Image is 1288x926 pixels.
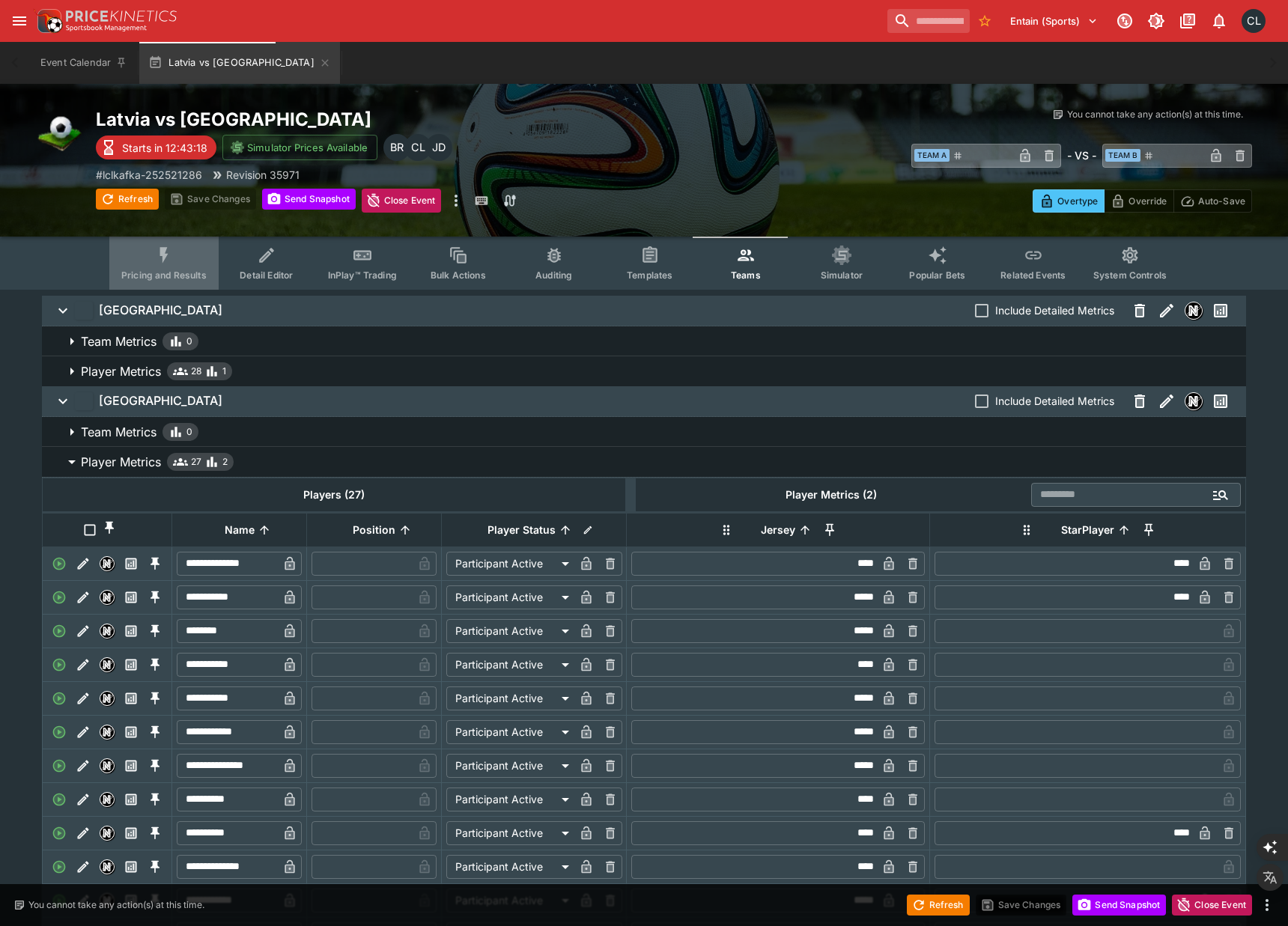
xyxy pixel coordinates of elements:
div: Chad Liu [404,134,431,161]
button: Latvia vs [GEOGRAPHIC_DATA] [139,42,340,84]
button: Player Metrics281 [42,356,1246,386]
div: Nexus [100,556,115,571]
div: Participant Active [446,855,574,879]
div: Participant Active [446,720,574,744]
div: Josh Drayton [425,134,452,161]
h6: [GEOGRAPHIC_DATA] [99,393,222,409]
input: search [887,9,970,33]
div: Active Player [47,720,71,744]
p: Starts in 12:43:18 [122,140,207,156]
p: Team Metrics [81,423,157,441]
p: Overtype [1057,193,1098,209]
img: PriceKinetics Logo [33,6,63,36]
p: Team Metrics [81,332,157,350]
button: Close Event [362,189,442,213]
button: Edit [71,855,95,879]
button: Past Performances [119,619,143,643]
button: Edit [71,552,95,576]
button: Edit [71,686,95,710]
span: Simulator [821,269,863,281]
div: Nexus [100,826,115,841]
img: nexus.svg [100,692,114,705]
button: Past Performances [119,552,143,576]
button: Connected to PK [1111,7,1138,34]
span: Jersey [744,521,812,539]
span: Position [336,521,412,539]
span: Player Status [471,521,572,539]
span: 27 [191,454,201,469]
span: Auditing [535,269,572,281]
button: Edit [71,653,95,677]
span: Bulk Actions [431,269,486,281]
div: Chad Liu [1242,9,1266,33]
img: nexus.svg [100,860,114,874]
img: nexus.svg [100,793,114,806]
h2: Copy To Clipboard [96,108,674,131]
img: nexus.svg [100,557,114,570]
p: Auto-Save [1198,193,1245,209]
img: nexus.svg [1185,393,1202,409]
div: Active Player [47,619,71,643]
span: 0 [186,334,192,349]
span: 28 [191,364,201,379]
button: Chad Liu [1237,4,1270,37]
th: Player Metrics (2) [636,478,1027,511]
div: Nexus [100,590,115,605]
button: Nexus [95,686,119,710]
span: StarPlayer [1045,521,1131,539]
div: Nexus [100,691,115,706]
img: nexus.svg [100,624,114,638]
button: Nexus [95,619,119,643]
p: Override [1128,193,1167,209]
img: nexus.svg [100,658,114,671]
div: Participant Active [446,821,574,845]
div: Nexus [100,725,115,740]
span: Teams [731,269,761,281]
div: Start From [1033,189,1252,213]
button: Send Snapshot [1072,895,1166,916]
button: Notifications [1206,7,1233,34]
div: Active Player [47,653,71,677]
img: Sportsbook Management [66,25,147,31]
button: open drawer [6,7,33,34]
img: nexus.svg [100,826,114,840]
img: PriceKinetics [66,10,177,22]
button: Simulator Prices Available [222,135,377,160]
div: Active Player [47,552,71,576]
button: more [447,189,465,213]
button: Nexus [95,855,119,879]
button: Player Metrics272 [42,447,1246,477]
button: Nexus [95,552,119,576]
button: [GEOGRAPHIC_DATA]Include Detailed MetricsNexusPast Performances [42,296,1246,326]
button: Nexus [95,821,119,845]
button: Past Performances [119,585,143,609]
div: Event type filters [109,237,1179,290]
span: Include Detailed Metrics [995,393,1114,409]
span: 1 [222,364,226,379]
button: Nexus [1180,388,1207,415]
div: Participant Active [446,653,574,677]
span: InPlay™ Trading [328,269,397,281]
div: Ben Raymond [383,134,410,161]
button: Nexus [95,720,119,744]
img: soccer.png [36,108,84,156]
span: 0 [186,424,192,439]
p: You cannot take any action(s) at this time. [28,898,204,912]
button: Nexus [95,754,119,778]
button: Nexus [1180,297,1207,324]
img: nexus.svg [100,591,114,604]
button: Override [1104,189,1173,213]
button: Past Performances [119,653,143,677]
div: Participant Active [446,754,574,778]
span: Pricing and Results [121,269,207,281]
div: Nexus [100,792,115,807]
button: Edit [71,585,95,609]
p: Revision 35971 [226,167,300,183]
button: Edit [71,720,95,744]
img: nexus.svg [100,725,114,739]
span: Team B [1105,149,1140,162]
span: 2 [222,454,228,469]
span: Name [208,521,271,539]
button: Nexus [95,653,119,677]
span: Team A [914,149,950,162]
